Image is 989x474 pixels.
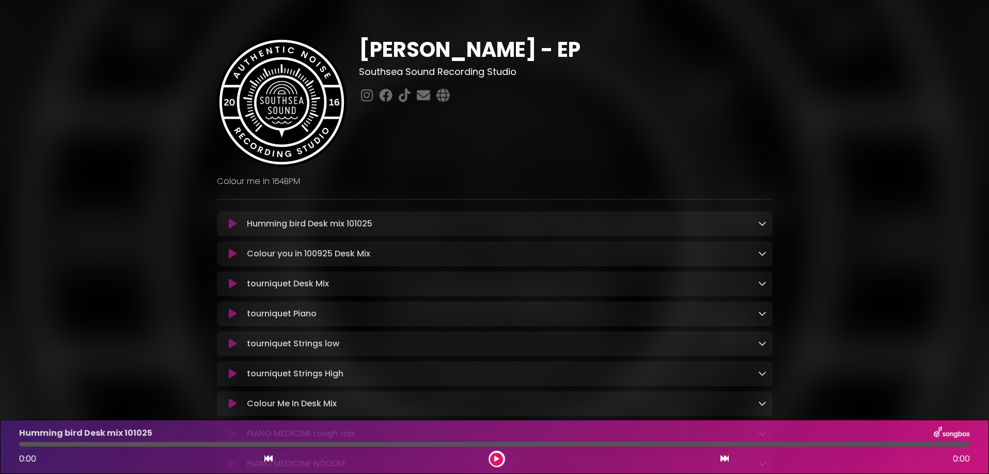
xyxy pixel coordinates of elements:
[247,338,339,350] p: tourniquet Strings low
[247,278,329,290] p: tourniquet Desk Mix
[217,37,347,167] img: Sqix3KgTCSFekl421UP5
[19,453,36,465] span: 0:00
[359,66,773,78] h3: Southsea Sound Recording Studio
[217,175,773,188] p: Colour me In 164BPM
[934,426,970,440] img: songbox-logo-white.png
[247,368,343,380] p: tourniquet Strings High
[19,427,152,439] p: Humming bird Desk mix 101025
[247,308,317,320] p: tourniquet Piano
[953,453,970,465] span: 0:00
[247,397,337,410] p: Colour Me In Desk Mix
[247,218,372,230] p: Humming bird Desk mix 101025
[247,248,370,260] p: Colour you in 100925 Desk Mix
[359,37,773,62] h1: [PERSON_NAME] - EP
